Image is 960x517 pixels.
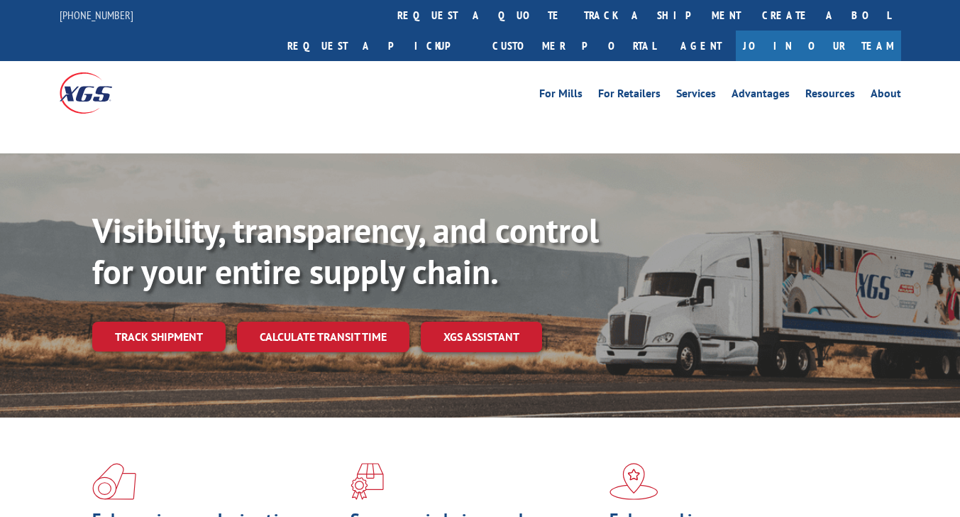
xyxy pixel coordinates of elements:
a: Track shipment [92,322,226,352]
img: xgs-icon-flagship-distribution-model-red [609,463,658,500]
img: xgs-icon-total-supply-chain-intelligence-red [92,463,136,500]
a: For Retailers [598,88,661,104]
a: For Mills [539,88,583,104]
a: XGS ASSISTANT [421,322,542,352]
a: Customer Portal [482,31,666,61]
a: Resources [805,88,855,104]
img: xgs-icon-focused-on-flooring-red [351,463,384,500]
a: Calculate transit time [237,322,409,352]
a: Join Our Team [736,31,901,61]
b: Visibility, transparency, and control for your entire supply chain. [92,208,599,293]
a: Services [676,88,716,104]
a: Advantages [732,88,790,104]
a: Agent [666,31,736,61]
a: About [871,88,901,104]
a: Request a pickup [277,31,482,61]
a: [PHONE_NUMBER] [60,8,133,22]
